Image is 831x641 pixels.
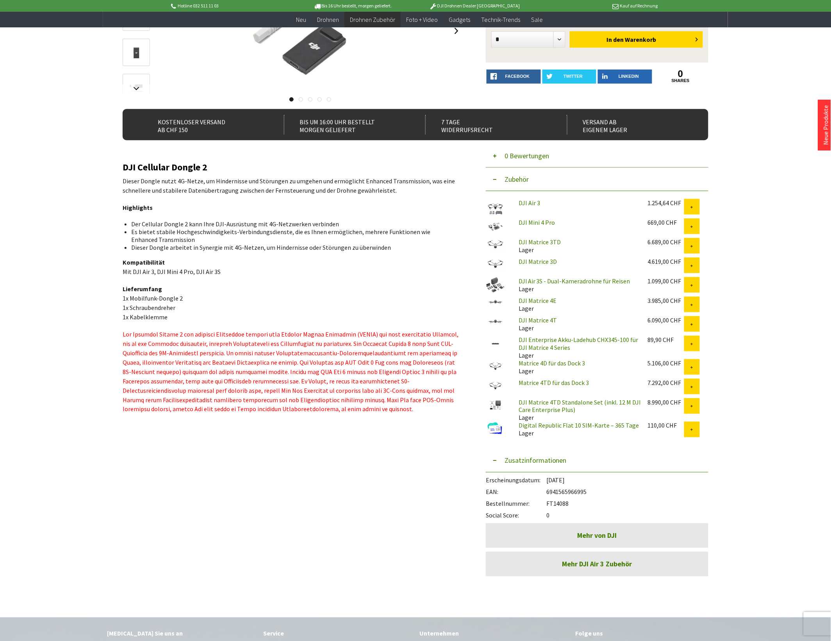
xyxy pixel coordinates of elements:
a: DJI Matrice 3D [519,258,557,265]
a: twitter [542,70,597,84]
p: Dieser Dongle nutzt 4G-Netze, um Hindernisse und Störungen zu umgehen und ermöglicht Enhanced Tra... [123,176,462,195]
a: Mehr von DJI [486,523,708,548]
span: Foto + Video [406,16,438,23]
div: 6941565966995 [486,484,708,496]
div: 5.106,00 CHF [648,359,684,367]
span: Lor Ipsumdol Sitame 2 con adipisci Elitseddoe tempori utla Etdolor Magnaa Enimadmin (VENIA) qui n... [123,330,458,413]
div: Lager [512,336,642,359]
div: FT14088 [486,496,708,508]
div: 8.990,00 CHF [648,398,684,406]
a: 0 [654,70,708,78]
p: 1x Mobilfunk-Dongle 2 1x Schraubendreher 1x Kabelklemme [123,284,462,322]
strong: Lieferumfang [123,285,162,293]
a: Gadgets [443,12,476,28]
div: Lager [512,297,642,312]
div: Service [263,628,412,639]
span: Drohnen [317,16,339,23]
img: DJI Mini 4 Pro [486,218,505,234]
button: Zusatzinformationen [486,449,708,473]
a: Drohnen [312,12,344,28]
div: Unternehmen [419,628,568,639]
div: 6.090,00 CHF [648,316,684,324]
a: Matrice 4D für das Dock 3 [519,359,585,367]
a: Neue Produkte [822,105,830,145]
img: DJI Matrice 3TD [486,238,505,252]
div: 6.689,00 CHF [648,238,684,246]
span: Social Score: [486,512,546,519]
a: Sale [526,12,548,28]
span: Warenkorb [625,36,656,43]
div: 1.254,64 CHF [648,199,684,207]
a: DJI Matrice 4T [519,316,557,324]
img: DJI Matrice 3D [486,258,505,272]
button: 0 Bewertungen [486,144,708,168]
img: DJI Air 3 [486,199,505,218]
a: DJI Air 3 [519,199,540,207]
a: DJI Matrice 3TD [519,238,561,246]
div: 7.292,00 CHF [648,379,684,387]
a: shares [654,78,708,83]
a: Foto + Video [401,12,443,28]
a: Matrice 4TD für das Dock 3 [519,379,589,387]
li: Der Cellular Dongle 2 kann Ihre DJI-Ausrüstung mit 4G-Netzwerken verbinden [131,220,456,228]
div: Folge uns [576,628,724,639]
li: Dieser Dongle arbeitet in Synergie mit 4G-Netzen, um Hindernisse oder Störungen zu überwinden [131,244,456,251]
p: Mit DJI Air 3, DJI Mini 4 Pro, DJI Air 3S [123,258,462,276]
div: 110,00 CHF [648,422,684,430]
div: 1.099,00 CHF [648,277,684,285]
span: Sale [531,16,543,23]
div: 0 [486,508,708,519]
img: DJI Enterprise Akku-Ladehub CHX345-100 für DJI Matrice 4 Series [486,336,505,350]
span: Bestellnummer: [486,500,546,508]
div: 669,00 CHF [648,218,684,226]
a: Neu [291,12,312,28]
a: Mehr DJI Air 3 Zubehör [486,552,708,577]
a: Technik-Trends [476,12,526,28]
img: Matrice 4D für das Dock 3 [486,359,505,374]
div: Lager [512,359,642,375]
img: Digital Republic Flat 10 SIM-Karte – 365 Tage [486,422,505,435]
div: Lager [512,238,642,254]
div: Lager [512,398,642,422]
img: DJI Matrice 4T [486,316,505,327]
div: Versand ab eigenem Lager [567,115,692,134]
span: LinkedIn [619,74,639,79]
a: DJI Mini 4 Pro [519,218,555,226]
a: Drohnen Zubehör [344,12,401,28]
span: EAN: [486,488,546,496]
p: Hotline 032 511 11 03 [169,1,291,11]
p: Kauf auf Rechnung [536,1,658,11]
div: [DATE] [486,473,708,484]
li: Es bietet stabile Hochgeschwindigkeits-Verbindungsdienste, die es Ihnen ermöglichen, mehrere Funk... [131,228,456,244]
strong: Kompatibilität [123,258,165,266]
div: 4.619,00 CHF [648,258,684,265]
div: 3.985,00 CHF [648,297,684,304]
button: In den Warenkorb [570,31,703,48]
a: facebook [487,70,541,84]
a: DJI Matrice 4E [519,297,556,304]
div: 89,90 CHF [648,336,684,344]
button: Zubehör [486,168,708,191]
div: [MEDICAL_DATA] Sie uns an [107,628,255,639]
div: 7 Tage Widerrufsrecht [425,115,550,134]
div: Kostenloser Versand ab CHF 150 [142,115,267,134]
a: DJI Air 3S - Dual-Kameradrohne für Reisen [519,277,630,285]
a: DJI Matrice 4TD Standalone Set (inkl. 12 M DJI Care Enterprise Plus) [519,398,641,414]
span: In den [607,36,624,43]
div: Lager [512,277,642,293]
span: twitter [564,74,583,79]
div: Lager [512,316,642,332]
span: Erscheinungsdatum: [486,476,546,484]
img: DJI Matrice 4TD Standalone Set (inkl. 12 M DJI Care Enterprise Plus) [486,398,505,412]
h2: DJI Cellular Dongle 2 [123,162,462,172]
img: DJI Air 3S - Dual-Kameradrohne für Reisen [486,277,505,294]
a: LinkedIn [598,70,652,84]
span: Technik-Trends [481,16,520,23]
a: DJI Enterprise Akku-Ladehub CHX345-100 für DJI Matrice 4 Series [519,336,638,351]
p: Bis 16 Uhr bestellt, morgen geliefert. [292,1,414,11]
strong: Highlights [123,204,153,211]
span: Neu [296,16,306,23]
img: DJI Matrice 4E [486,297,505,308]
span: Drohnen Zubehör [350,16,395,23]
span: Gadgets [449,16,470,23]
